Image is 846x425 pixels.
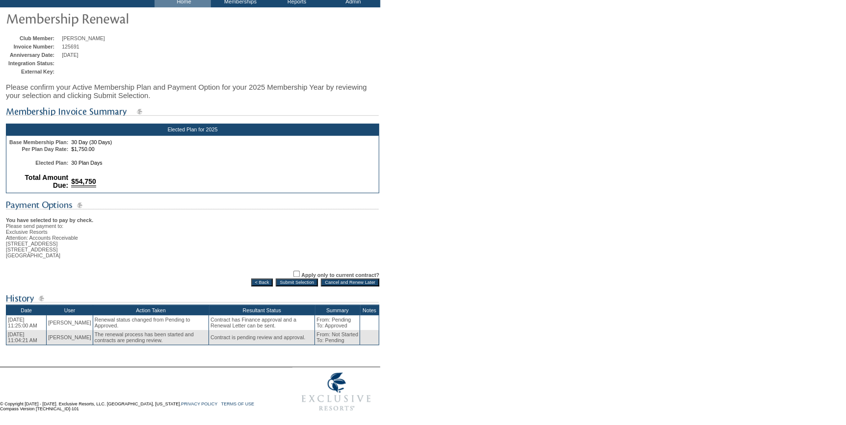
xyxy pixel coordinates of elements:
td: Contract is pending review and approval. [209,330,315,345]
div: Elected Plan for 2025 [6,124,379,135]
div: Please confirm your Active Membership Plan and Payment Option for your 2025 Membership Year by re... [6,78,379,104]
th: Resultant Status [209,305,315,316]
input: < Back [251,278,273,286]
td: 30 Day (30 Days) [70,139,377,145]
span: [DATE] [62,52,78,58]
div: Please send payment to: Exclusive Resorts Attention: Accounts Receivable [STREET_ADDRESS] [STREET... [6,211,379,258]
td: Integration Status: [8,60,59,66]
span: [PERSON_NAME] [62,35,105,41]
b: Total Amount Due: [25,174,69,189]
th: Date [6,305,47,316]
td: From: Not Started To: Pending [315,330,360,345]
b: You have selected to pay by check. [6,217,93,223]
td: [DATE] 11:04:21 AM [6,330,47,345]
td: Anniversary Date: [8,52,59,58]
input: Cancel and Renew Later [321,278,379,286]
b: Base Membership Plan: [9,139,68,145]
td: $1,750.00 [70,146,377,152]
td: The renewal process has been started and contracts are pending review. [93,330,208,345]
td: Contract has Finance approval and a Renewal Letter can be sent. [209,315,315,330]
td: [PERSON_NAME] [47,315,93,330]
img: Exclusive Resorts [292,367,380,416]
th: Notes [360,305,379,316]
td: From: Pending To: Approved [315,315,360,330]
span: 125691 [62,44,79,50]
a: PRIVACY POLICY [181,401,217,406]
img: subTtlHistory.gif [6,292,379,304]
td: Invoice Number: [8,44,59,50]
img: subTtlPaymentOptions.gif [6,199,379,211]
img: pgTtlMembershipRenewal.gif [6,8,202,28]
th: Summary [315,305,360,316]
td: Club Member: [8,35,59,41]
img: subTtlMembershipInvoiceSummary.gif [6,105,379,118]
input: Submit Selection [276,278,318,286]
td: 30 Plan Days [70,160,377,166]
th: Action Taken [93,305,208,316]
b: Per Plan Day Rate: [22,146,68,152]
label: Apply only to current contract? [301,272,379,278]
th: User [47,305,93,316]
td: External Key: [8,69,59,75]
span: $54,750 [71,177,96,187]
td: Renewal status changed from Pending to Approved. [93,315,208,330]
b: Elected Plan: [35,160,68,166]
td: [PERSON_NAME] [47,330,93,345]
a: TERMS OF USE [221,401,255,406]
td: [DATE] 11:25:00 AM [6,315,47,330]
